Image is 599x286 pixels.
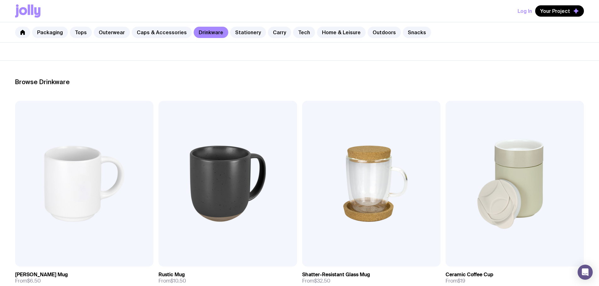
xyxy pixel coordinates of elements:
[302,272,370,278] h3: Shatter-Resistant Glass Mug
[15,78,584,86] h2: Browse Drinkware
[446,278,465,284] span: From
[94,27,130,38] a: Outerwear
[368,27,401,38] a: Outdoors
[132,27,192,38] a: Caps & Accessories
[317,27,366,38] a: Home & Leisure
[70,27,92,38] a: Tops
[302,278,330,284] span: From
[230,27,266,38] a: Stationery
[194,27,228,38] a: Drinkware
[268,27,291,38] a: Carry
[518,5,532,17] button: Log In
[32,27,68,38] a: Packaging
[458,278,465,284] span: $19
[293,27,315,38] a: Tech
[170,278,186,284] span: $10.50
[15,272,68,278] h3: [PERSON_NAME] Mug
[158,278,186,284] span: From
[446,272,493,278] h3: Ceramic Coffee Cup
[15,278,41,284] span: From
[27,278,41,284] span: $6.50
[535,5,584,17] button: Your Project
[314,278,330,284] span: $32.50
[540,8,570,14] span: Your Project
[158,272,185,278] h3: Rustic Mug
[578,265,593,280] div: Open Intercom Messenger
[403,27,431,38] a: Snacks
